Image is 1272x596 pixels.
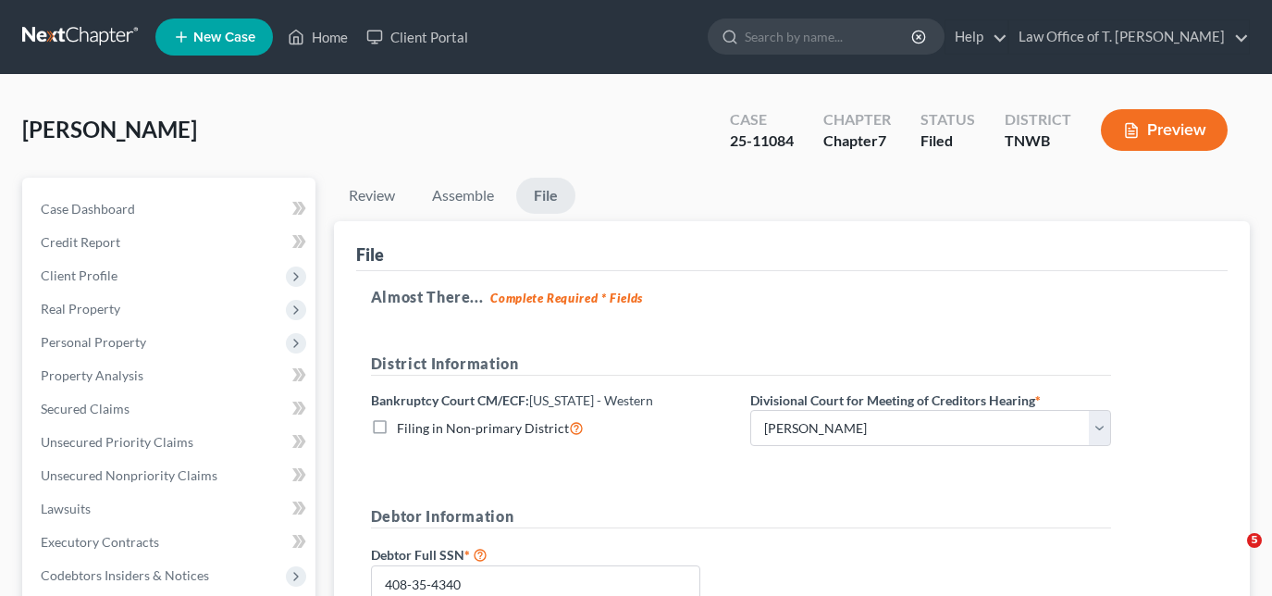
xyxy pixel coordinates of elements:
span: Case Dashboard [41,201,135,217]
span: Lawsuits [41,501,91,516]
a: Executory Contracts [26,526,315,559]
div: 25-11084 [730,130,794,152]
a: Property Analysis [26,359,315,392]
a: Lawsuits [26,492,315,526]
div: Chapter [823,130,891,152]
div: District [1005,109,1071,130]
span: [PERSON_NAME] [22,116,197,143]
a: Law Office of T. [PERSON_NAME] [1009,20,1249,54]
a: Home [278,20,357,54]
span: Real Property [41,301,120,317]
span: Secured Claims [41,401,130,416]
span: Personal Property [41,334,146,350]
span: Credit Report [41,234,120,250]
input: Search by name... [745,19,914,54]
span: Executory Contracts [41,534,159,550]
h5: District Information [371,353,1111,376]
label: Bankruptcy Court CM/ECF: [371,391,653,410]
strong: Complete Required * Fields [490,291,643,305]
h5: Almost There... [371,286,1213,308]
span: 7 [878,131,886,149]
iframe: Intercom live chat [1209,533,1253,577]
a: File [516,178,575,214]
span: Filing in Non-primary District [397,420,569,436]
div: Chapter [823,109,891,130]
a: Credit Report [26,226,315,259]
span: [US_STATE] - Western [529,392,653,408]
div: TNWB [1005,130,1071,152]
div: File [356,243,384,266]
div: Status [920,109,975,130]
a: Review [334,178,410,214]
span: Unsecured Nonpriority Claims [41,467,217,483]
a: Case Dashboard [26,192,315,226]
h5: Debtor Information [371,505,1111,528]
span: 5 [1247,533,1262,548]
div: Case [730,109,794,130]
span: Unsecured Priority Claims [41,434,193,450]
a: Help [945,20,1007,54]
a: Assemble [417,178,509,214]
button: Preview [1101,109,1228,151]
label: Divisional Court for Meeting of Creditors Hearing [750,391,1041,410]
a: Secured Claims [26,392,315,426]
a: Unsecured Priority Claims [26,426,315,459]
span: New Case [193,31,255,44]
a: Unsecured Nonpriority Claims [26,459,315,492]
span: Client Profile [41,267,117,283]
span: Codebtors Insiders & Notices [41,567,209,583]
span: Property Analysis [41,367,143,383]
a: Client Portal [357,20,477,54]
div: Filed [920,130,975,152]
label: Debtor Full SSN [362,543,741,565]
